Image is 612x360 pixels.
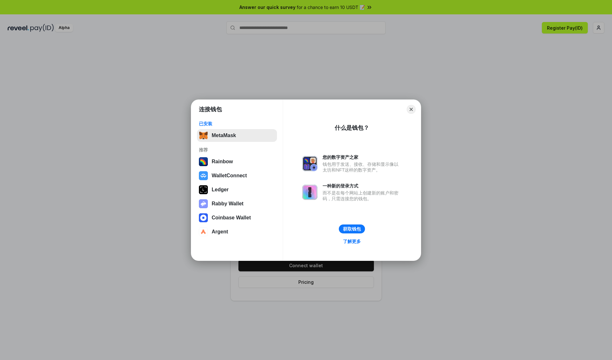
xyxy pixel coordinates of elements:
[199,147,275,153] div: 推荐
[197,183,277,196] button: Ledger
[335,124,369,132] div: 什么是钱包？
[323,161,402,173] div: 钱包用于发送、接收、存储和显示像以太坊和NFT这样的数字资产。
[339,224,365,233] button: 获取钱包
[343,239,361,244] div: 了解更多
[197,169,277,182] button: WalletConnect
[197,211,277,224] button: Coinbase Wallet
[199,199,208,208] img: svg+xml,%3Csvg%20xmlns%3D%22http%3A%2F%2Fwww.w3.org%2F2000%2Fsvg%22%20fill%3D%22none%22%20viewBox...
[197,225,277,238] button: Argent
[199,121,275,127] div: 已安装
[197,197,277,210] button: Rabby Wallet
[323,183,402,189] div: 一种新的登录方式
[197,155,277,168] button: Rainbow
[212,187,229,193] div: Ledger
[199,171,208,180] img: svg+xml,%3Csvg%20width%3D%2228%22%20height%3D%2228%22%20viewBox%3D%220%200%2028%2028%22%20fill%3D...
[199,157,208,166] img: svg+xml,%3Csvg%20width%3D%22120%22%20height%3D%22120%22%20viewBox%3D%220%200%20120%20120%22%20fil...
[212,159,233,165] div: Rainbow
[302,156,317,171] img: svg+xml,%3Csvg%20xmlns%3D%22http%3A%2F%2Fwww.w3.org%2F2000%2Fsvg%22%20fill%3D%22none%22%20viewBox...
[212,201,244,207] div: Rabby Wallet
[199,131,208,140] img: svg+xml,%3Csvg%20fill%3D%22none%22%20height%3D%2233%22%20viewBox%3D%220%200%2035%2033%22%20width%...
[343,226,361,232] div: 获取钱包
[212,229,228,235] div: Argent
[212,173,247,179] div: WalletConnect
[323,154,402,160] div: 您的数字资产之家
[339,237,365,246] a: 了解更多
[302,185,317,200] img: svg+xml,%3Csvg%20xmlns%3D%22http%3A%2F%2Fwww.w3.org%2F2000%2Fsvg%22%20fill%3D%22none%22%20viewBox...
[212,215,251,221] div: Coinbase Wallet
[212,133,236,138] div: MetaMask
[407,105,416,114] button: Close
[199,213,208,222] img: svg+xml,%3Csvg%20width%3D%2228%22%20height%3D%2228%22%20viewBox%3D%220%200%2028%2028%22%20fill%3D...
[199,185,208,194] img: svg+xml,%3Csvg%20xmlns%3D%22http%3A%2F%2Fwww.w3.org%2F2000%2Fsvg%22%20width%3D%2228%22%20height%3...
[199,106,222,113] h1: 连接钱包
[323,190,402,202] div: 而不是在每个网站上创建新的账户和密码，只需连接您的钱包。
[197,129,277,142] button: MetaMask
[199,227,208,236] img: svg+xml,%3Csvg%20width%3D%2228%22%20height%3D%2228%22%20viewBox%3D%220%200%2028%2028%22%20fill%3D...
